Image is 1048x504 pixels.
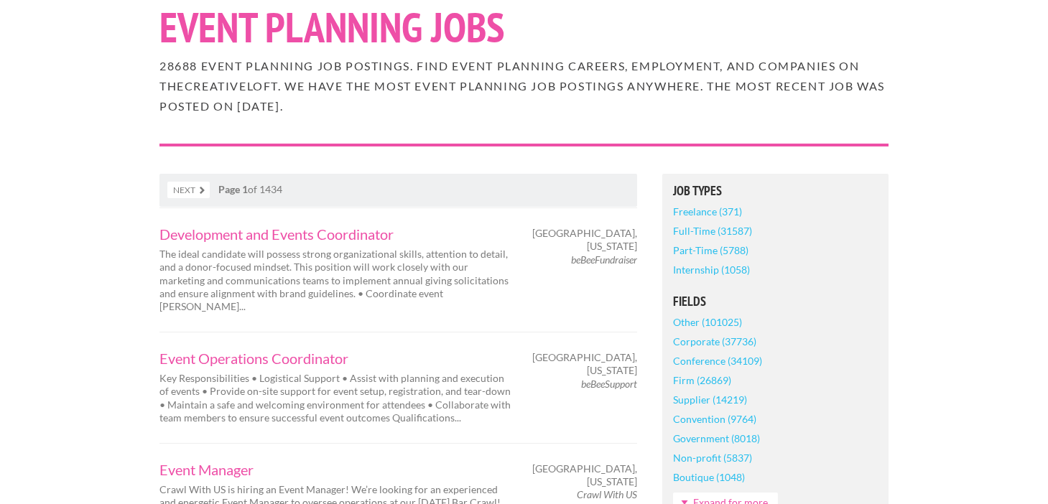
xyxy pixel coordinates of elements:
a: Corporate (37736) [673,332,756,351]
a: Government (8018) [673,429,760,448]
a: Convention (9764) [673,409,756,429]
h5: Job Types [673,185,878,197]
a: Next [167,182,210,198]
a: Full-Time (31587) [673,221,752,241]
span: [GEOGRAPHIC_DATA], [US_STATE] [532,462,637,488]
nav: of 1434 [159,174,637,207]
em: beBeeSupport [581,378,637,390]
a: Other (101025) [673,312,742,332]
a: Non-profit (5837) [673,448,752,467]
a: Firm (26869) [673,370,731,390]
a: Internship (1058) [673,260,750,279]
h1: Event Planning Jobs [159,6,889,48]
p: The ideal candidate will possess strong organizational skills, attention to detail, and a donor-f... [159,248,511,313]
a: Conference (34109) [673,351,762,370]
em: Crawl With US [577,488,637,500]
a: Event Operations Coordinator [159,351,511,365]
a: Event Manager [159,462,511,477]
a: Freelance (371) [673,202,742,221]
strong: Page 1 [218,183,248,195]
a: Supplier (14219) [673,390,747,409]
a: Boutique (1048) [673,467,745,487]
span: [GEOGRAPHIC_DATA], [US_STATE] [532,227,637,253]
h2: 28688 Event Planning job postings. Find Event Planning careers, employment, and companies on theC... [159,56,889,116]
span: [GEOGRAPHIC_DATA], [US_STATE] [532,351,637,377]
h5: Fields [673,295,878,308]
em: beBeeFundraiser [571,253,637,266]
a: Part-Time (5788) [673,241,748,260]
a: Development and Events Coordinator [159,227,511,241]
p: Key Responsibilities • Logistical Support • Assist with planning and execution of events • Provid... [159,372,511,424]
